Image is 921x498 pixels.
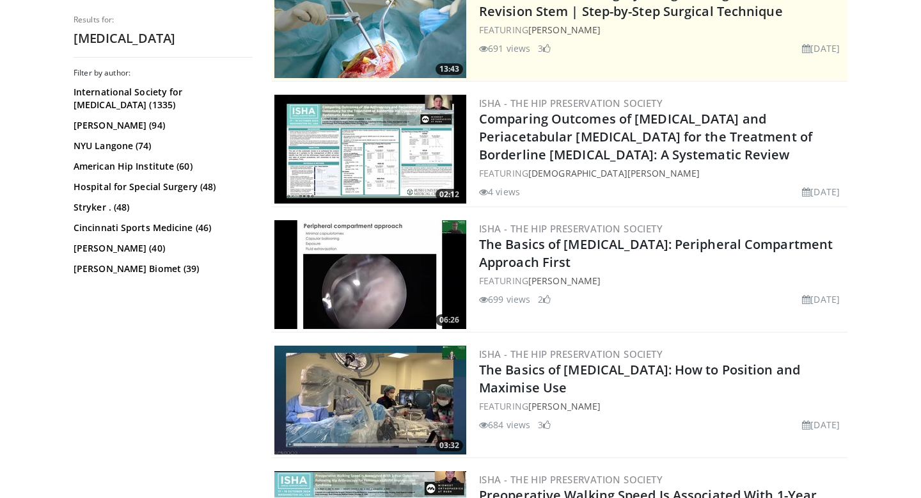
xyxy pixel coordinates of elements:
a: [PERSON_NAME] (94) [74,119,249,132]
li: [DATE] [802,293,840,306]
a: ISHA - The Hip Preservation Society [479,348,663,360]
li: [DATE] [802,418,840,431]
img: dcb996c7-0854-48d2-a338-255199690802.300x170_q85_crop-smart_upscale.jpg [274,95,466,204]
a: 06:26 [274,220,466,329]
a: [PERSON_NAME] Biomet (39) [74,262,249,275]
a: NYU Langone (74) [74,140,249,152]
a: [DEMOGRAPHIC_DATA][PERSON_NAME] [528,167,700,179]
a: Stryker . (48) [74,201,249,214]
a: Comparing Outcomes of [MEDICAL_DATA] and Periacetabular [MEDICAL_DATA] for the Treatment of Borde... [479,110,812,163]
li: 699 views [479,293,530,306]
span: 06:26 [436,314,463,326]
p: Results for: [74,15,253,25]
a: [PERSON_NAME] [528,400,601,412]
a: ISHA - The Hip Preservation Society [479,473,663,486]
a: [PERSON_NAME] [528,24,601,36]
a: ISHA - The Hip Preservation Society [479,97,663,109]
a: ISHA - The Hip Preservation Society [479,222,663,235]
a: [PERSON_NAME] (40) [74,242,249,255]
a: American Hip Institute (60) [74,160,249,173]
li: 4 views [479,185,520,198]
a: 03:32 [274,346,466,454]
a: The Basics of [MEDICAL_DATA]: How to Position and Maximise Use [479,361,800,396]
span: 02:12 [436,189,463,200]
li: 3 [538,418,551,431]
li: 691 views [479,42,530,55]
span: 03:32 [436,440,463,451]
span: 13:43 [436,63,463,75]
div: FEATURING [479,274,845,287]
a: The Basics of [MEDICAL_DATA]: Peripheral Compartment Approach First [479,236,833,271]
div: FEATURING [479,399,845,413]
a: International Society for [MEDICAL_DATA] (1335) [74,86,249,111]
a: Hospital for Special Surgery (48) [74,181,249,193]
h2: [MEDICAL_DATA] [74,30,253,47]
li: 684 views [479,418,530,431]
div: FEATURING [479,166,845,180]
li: [DATE] [802,42,840,55]
a: [PERSON_NAME] [528,275,601,287]
li: 2 [538,293,551,306]
img: e14e64d9-437f-40bd-96d8-fe4153f7da0e.300x170_q85_crop-smart_upscale.jpg [274,220,466,329]
li: [DATE] [802,185,840,198]
li: 3 [538,42,551,55]
a: 02:12 [274,95,466,204]
a: Cincinnati Sports Medicine (46) [74,221,249,234]
div: FEATURING [479,23,845,36]
h3: Filter by author: [74,68,253,78]
img: 6c7b0cb2-527a-420c-b31e-d45c2801438f.300x170_q85_crop-smart_upscale.jpg [274,346,466,454]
